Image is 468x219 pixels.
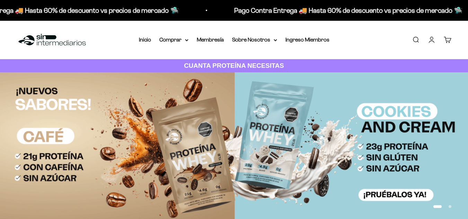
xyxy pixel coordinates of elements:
p: Pago Contra Entrega 🚚 Hasta 60% de descuento vs precios de mercado 🛸 [233,5,461,16]
summary: Comprar [159,35,188,44]
summary: Sobre Nosotros [232,35,277,44]
a: Ingreso Miembros [285,37,329,43]
a: Membresía [197,37,224,43]
a: Inicio [139,37,151,43]
strong: CUANTA PROTEÍNA NECESITAS [184,62,284,69]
